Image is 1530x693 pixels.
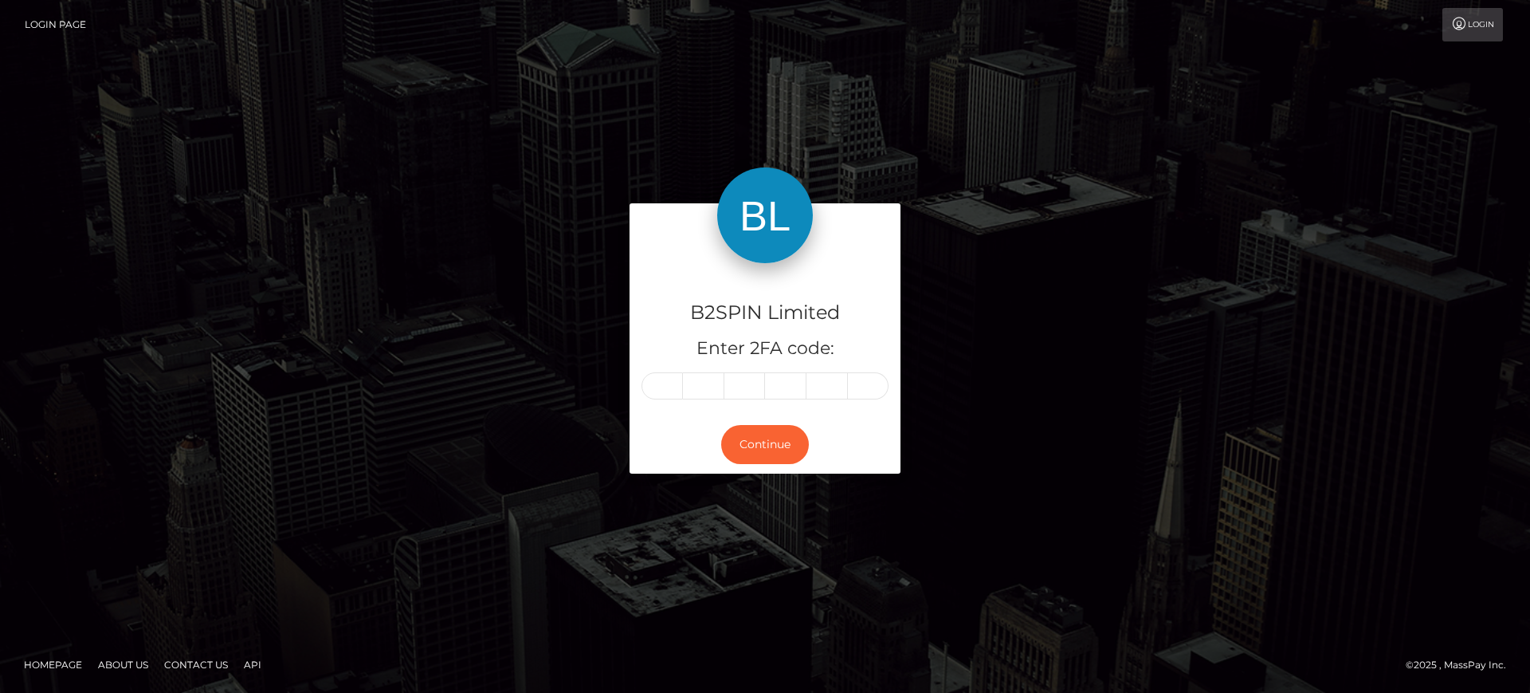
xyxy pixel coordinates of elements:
[92,652,155,677] a: About Us
[18,652,88,677] a: Homepage
[1406,656,1518,674] div: © 2025 , MassPay Inc.
[1442,8,1503,41] a: Login
[237,652,268,677] a: API
[25,8,86,41] a: Login Page
[717,167,813,263] img: B2SPIN Limited
[721,425,809,464] button: Continue
[641,299,889,327] h4: B2SPIN Limited
[641,337,889,361] h5: Enter 2FA code:
[158,652,234,677] a: Contact Us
